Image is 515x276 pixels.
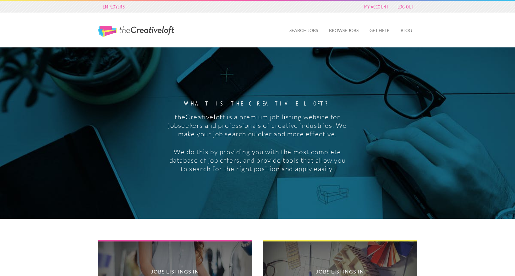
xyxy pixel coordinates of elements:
strong: What is the creative loft? [167,101,348,106]
p: theCreativeloft is a premium job listing website for jobseekers and professionals of creative ind... [167,113,348,138]
a: Blog [396,23,417,38]
a: Log Out [394,2,417,11]
a: Search Jobs [284,23,323,38]
p: We do this by providing you with the most complete database of job offers, and provide tools that... [167,148,348,173]
a: The Creative Loft [98,26,174,37]
a: My Account [361,2,392,11]
a: Get Help [364,23,395,38]
a: Employers [100,2,128,11]
a: Browse Jobs [324,23,364,38]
